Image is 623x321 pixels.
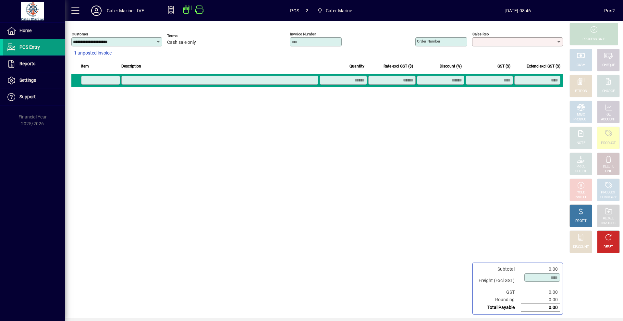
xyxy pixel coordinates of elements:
div: SELECT [575,169,587,174]
span: 2 [306,6,308,16]
td: 0.00 [521,296,560,304]
span: Rate excl GST ($) [384,63,413,70]
div: DISCOUNT [573,245,589,250]
td: Rounding [475,296,521,304]
div: PROCESS SALE [582,37,605,42]
span: 1 unposted invoice [74,50,112,56]
div: RESET [604,245,613,250]
div: INVOICE [575,195,587,200]
div: GL [606,112,611,117]
mat-label: Order number [417,39,440,43]
mat-label: Customer [72,32,88,36]
div: SUMMARY [600,195,617,200]
button: 1 unposted invoice [71,47,114,59]
span: POS Entry [19,44,40,50]
span: POS [290,6,299,16]
div: Pos2 [604,6,615,16]
button: Profile [86,5,107,17]
td: 0.00 [521,265,560,273]
span: GST ($) [497,63,510,70]
div: PRODUCT [573,117,588,122]
div: HOLD [577,190,585,195]
span: Cater Marine [315,5,355,17]
span: Quantity [349,63,364,70]
div: CHEQUE [602,63,615,68]
div: PRODUCT [601,190,616,195]
td: Subtotal [475,265,521,273]
div: ACCOUNT [601,117,616,122]
div: PRODUCT [601,141,616,146]
span: Extend excl GST ($) [527,63,560,70]
td: 0.00 [521,304,560,312]
span: Description [121,63,141,70]
div: EFTPOS [575,89,587,94]
span: Settings [19,78,36,83]
a: Home [3,23,65,39]
span: Reports [19,61,35,66]
a: Support [3,89,65,105]
a: Settings [3,72,65,89]
mat-label: Sales rep [472,32,489,36]
mat-label: Invoice number [290,32,316,36]
span: Terms [167,34,206,38]
span: Discount (%) [440,63,462,70]
span: [DATE] 08:46 [432,6,605,16]
a: Reports [3,56,65,72]
td: Total Payable [475,304,521,312]
td: Freight (Excl GST) [475,273,521,289]
span: Cash sale only [167,40,196,45]
span: Cater Marine [326,6,352,16]
div: INVOICES [601,221,615,226]
div: MISC [577,112,585,117]
div: DELETE [603,164,614,169]
span: Home [19,28,31,33]
div: CHARGE [602,89,615,94]
span: Support [19,94,36,99]
div: RECALL [603,216,614,221]
div: PRICE [577,164,585,169]
td: 0.00 [521,289,560,296]
div: PROFIT [575,219,586,224]
div: Cater Marine LIVE [107,6,144,16]
td: GST [475,289,521,296]
span: Item [81,63,89,70]
div: NOTE [577,141,585,146]
div: CASH [577,63,585,68]
div: LINE [605,169,612,174]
